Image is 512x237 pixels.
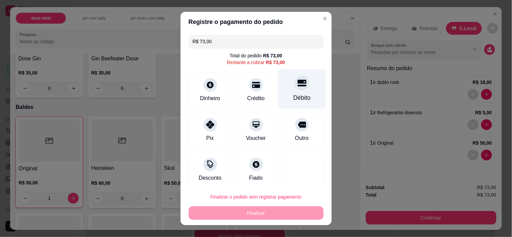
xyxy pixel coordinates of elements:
[320,13,330,24] button: Close
[293,93,311,102] div: Débito
[263,52,282,59] div: R$ 73,00
[200,94,220,102] div: Dinheiro
[227,59,285,66] div: Restante a cobrar
[230,52,282,59] div: Total do pedido
[181,12,332,32] header: Registre o pagamento do pedido
[206,134,214,142] div: Pix
[266,59,285,66] div: R$ 73,00
[189,190,324,204] button: Finalizar o pedido sem registrar pagamento
[249,174,263,182] div: Fiado
[193,35,320,48] input: Ex.: hambúrguer de cordeiro
[247,94,265,102] div: Crédito
[246,134,266,142] div: Voucher
[199,174,222,182] div: Desconto
[295,134,308,142] div: Outro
